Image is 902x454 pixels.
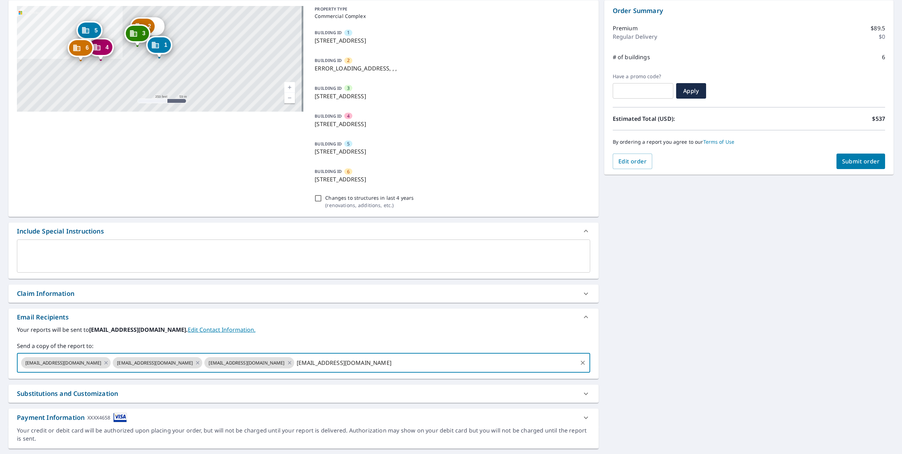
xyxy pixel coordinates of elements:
[204,357,294,368] div: [EMAIL_ADDRESS][DOMAIN_NAME]
[315,147,587,156] p: [STREET_ADDRESS]
[315,113,342,119] p: BUILDING ID
[315,36,587,45] p: [STREET_ADDRESS]
[613,73,673,80] label: Have a promo code?
[87,413,110,422] div: XXXX4658
[8,223,599,240] div: Include Special Instructions
[347,85,350,92] span: 3
[17,413,127,422] div: Payment Information
[284,82,295,93] a: Current Level 17, Zoom In
[613,139,885,145] p: By ordering a report you agree to our
[17,226,104,236] div: Include Special Instructions
[113,360,197,366] span: [EMAIL_ADDRESS][DOMAIN_NAME]
[17,325,590,334] label: Your reports will be sent to
[17,427,590,443] div: Your credit or debit card will be authorized upon placing your order, but will not be charged unt...
[188,326,255,334] a: EditContactInfo
[142,31,146,36] span: 3
[315,168,342,174] p: BUILDING ID
[113,357,202,368] div: [EMAIL_ADDRESS][DOMAIN_NAME]
[86,45,89,50] span: 6
[315,57,342,63] p: BUILDING ID
[94,28,98,33] span: 5
[882,53,885,61] p: 6
[8,385,599,403] div: Substitutions and Customization
[613,154,653,169] button: Edit order
[347,141,350,147] span: 5
[879,32,885,41] p: $0
[204,360,289,366] span: [EMAIL_ADDRESS][DOMAIN_NAME]
[164,42,167,48] span: 1
[315,6,587,12] p: PROPERTY TYPE
[613,114,749,123] p: Estimated Total (USD):
[315,120,587,128] p: [STREET_ADDRESS]
[284,93,295,103] a: Current Level 17, Zoom Out
[836,154,885,169] button: Submit order
[8,409,599,427] div: Payment InformationXXXX4658cardImage
[613,32,657,41] p: Regular Delivery
[325,194,414,201] p: Changes to structures in last 4 years
[21,360,105,366] span: [EMAIL_ADDRESS][DOMAIN_NAME]
[871,24,885,32] p: $89.5
[68,39,94,61] div: Dropped pin, building 6, Commercial property, 3450 Lumardo Ave Cincinnati, OH 45238
[613,53,650,61] p: # of buildings
[872,114,885,123] p: $537
[21,357,111,368] div: [EMAIL_ADDRESS][DOMAIN_NAME]
[17,289,74,298] div: Claim Information
[842,157,880,165] span: Submit order
[347,57,350,64] span: 2
[148,24,151,29] span: 2
[17,312,69,322] div: Email Recipients
[87,38,113,60] div: Dropped pin, building 4, Commercial property, 3426 Lumardo Ave Cincinnati, OH 45238
[347,113,350,119] span: 4
[682,87,700,95] span: Apply
[618,157,647,165] span: Edit order
[347,168,350,175] span: 6
[613,6,885,15] p: Order Summary
[124,24,150,46] div: Dropped pin, building 3, Commercial property, 2832 Rosebud Dr Cincinnati, OH 45238
[113,413,127,422] img: cardImage
[613,24,638,32] p: Premium
[315,30,342,36] p: BUILDING ID
[325,201,414,209] p: ( renovations, additions, etc. )
[315,141,342,147] p: BUILDING ID
[578,358,588,368] button: Clear
[146,36,172,58] div: Dropped pin, building 1, Commercial property, 5835 Glenway Ave Cincinnati, OH 45238
[315,64,587,73] p: ERROR_LOADING_ADDRESS, , ,
[76,21,103,43] div: Dropped pin, building 5, Commercial property, 3442 Lumardo Ave Cincinnati, OH 45238
[17,342,590,350] label: Send a copy of the report to:
[89,326,188,334] b: [EMAIL_ADDRESS][DOMAIN_NAME].
[130,17,165,39] div: Dropped pin, building 2, Commercial property, ERROR_LOADING_ADDRESS ,
[315,12,587,20] p: Commercial Complex
[17,389,118,398] div: Substitutions and Customization
[676,83,706,99] button: Apply
[347,29,350,36] span: 1
[8,285,599,303] div: Claim Information
[105,45,109,50] span: 4
[315,175,587,184] p: [STREET_ADDRESS]
[8,309,599,325] div: Email Recipients
[315,85,342,91] p: BUILDING ID
[315,92,587,100] p: [STREET_ADDRESS]
[703,138,735,145] a: Terms of Use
